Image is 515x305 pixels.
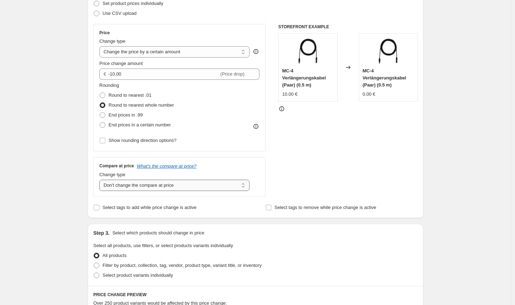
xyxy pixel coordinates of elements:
span: Filter by product, collection, tag, vendor, product type, variant title, or inventory [103,263,262,268]
div: 10.00 € [282,91,297,98]
span: All products [103,253,127,258]
h6: STOREFRONT EXAMPLE [278,24,418,30]
span: End prices in a certain number [109,122,171,127]
h3: Compare at price [99,163,134,169]
span: Round to nearest whole number [109,102,174,108]
span: End prices in .99 [109,112,143,118]
span: Select tags to remove while price change is active [275,205,376,210]
span: Set product prices individually [103,1,163,6]
span: MC-4 Verlängerungskabel (Paar) (0.5 m) [363,68,406,88]
h2: Step 3. [93,229,110,237]
span: Use CSV upload [103,11,136,16]
h3: Price [99,30,110,36]
span: Show rounding direction options? [109,138,176,143]
span: Change type [99,172,125,177]
img: kabel.3_1_80x.webp [374,37,402,65]
span: Change type [99,38,125,44]
span: € [104,71,106,77]
h6: PRICE CHANGE PREVIEW [93,292,418,298]
span: Select all products, use filters, or select products variants individually [93,243,233,248]
span: MC-4 Verlängerungskabel (Paar) (0.5 m) [282,68,326,88]
img: kabel.3_1_80x.webp [294,37,322,65]
input: -10.00 [108,68,219,80]
span: Select tags to add while price change is active [103,205,197,210]
div: help [252,48,259,55]
span: (Price drop) [221,71,245,77]
span: Round to nearest .01 [109,92,151,98]
button: What's the compare at price? [137,163,197,169]
div: 0.00 € [363,91,375,98]
span: Price change amount [99,61,143,66]
p: Select which products should change in price [112,229,204,237]
span: Select product variants individually [103,273,173,278]
span: Rounding [99,83,119,88]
